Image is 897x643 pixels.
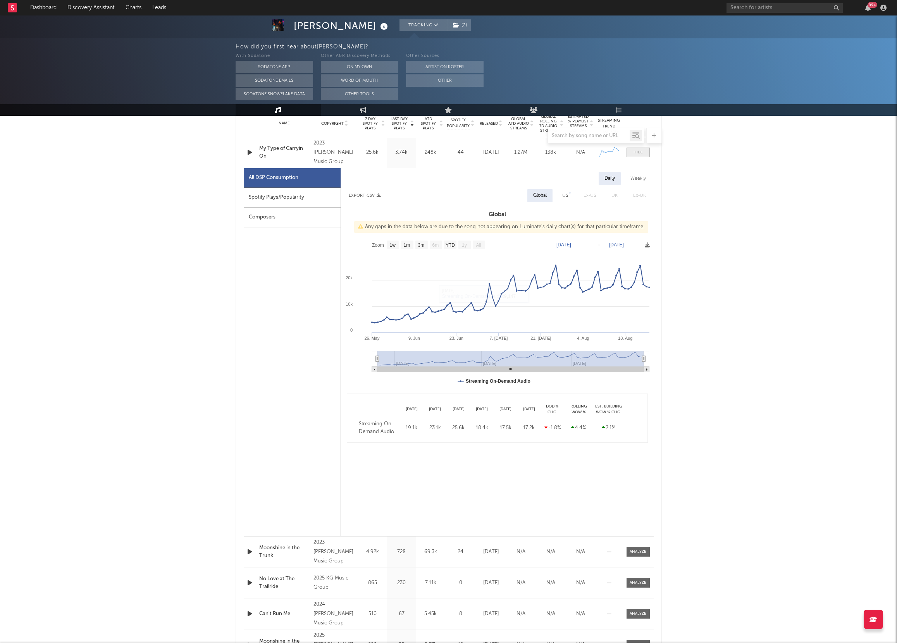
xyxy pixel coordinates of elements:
div: 4.92k [360,548,385,556]
a: Can't Run Me [259,610,310,618]
div: 44 [447,149,474,156]
h3: Global [341,210,654,219]
text: [DATE] [609,242,624,248]
button: Other [406,74,484,87]
div: 2024 [PERSON_NAME] Music Group [313,600,356,628]
text: 10k [346,302,353,306]
div: N/A [568,610,594,618]
text: 1w [389,242,396,248]
div: 17.5k [496,424,515,432]
text: [DATE] [556,242,571,248]
div: [DATE] [447,406,470,412]
div: My Type of Carryin On [259,145,310,160]
div: 2.1 % [595,424,622,432]
text: 4. Aug [577,336,589,340]
div: N/A [508,579,534,587]
div: Daily [599,172,621,185]
div: N/A [568,149,594,156]
div: N/A [538,610,564,618]
a: No Love at The Trailride [259,575,310,590]
button: Sodatone Snowflake Data [236,88,313,100]
button: On My Own [321,61,398,73]
div: Weekly [625,172,652,185]
div: 99 + [868,2,877,8]
div: Streaming On-Demand Audio [359,420,398,435]
div: 728 [389,548,414,556]
text: 1m [403,242,410,248]
div: [DATE] [478,610,504,618]
div: Global Streaming Trend (Last 60D) [597,112,621,135]
div: 138k [538,149,564,156]
button: (2) [448,19,471,31]
div: 3.74k [389,149,414,156]
div: N/A [538,579,564,587]
div: 248k [418,149,443,156]
div: Other A&R Discovery Methods [321,52,398,61]
div: 510 [360,610,385,618]
div: Est. Building WoW % Chg. [593,404,624,415]
text: 26. May [364,336,380,340]
div: N/A [508,548,534,556]
div: 69.3k [418,548,443,556]
span: Released [480,121,498,126]
text: 21. [DATE] [530,336,551,340]
text: 7. [DATE] [489,336,508,340]
div: 23.1k [425,424,445,432]
div: 1.27M [508,149,534,156]
div: Any gaps in the data below are due to the song not appearing on Luminate's daily chart(s) for tha... [354,221,648,233]
input: Search for artists [727,3,843,13]
text: 0 [350,328,352,332]
div: [DATE] [470,406,494,412]
button: Sodatone Emails [236,74,313,87]
div: N/A [568,579,594,587]
div: 2025 KG Music Group [313,574,356,592]
button: Other Tools [321,88,398,100]
div: N/A [538,548,564,556]
div: 2023 [PERSON_NAME] Music Group [313,139,356,167]
div: Name [259,120,310,126]
div: Global [533,191,547,200]
text: Streaming On-Demand Audio [466,378,530,384]
span: Global Rolling 7D Audio Streams [538,114,559,133]
div: [PERSON_NAME] [294,19,390,32]
text: 23. Jun [449,336,463,340]
div: Rolling WoW % Chg. [564,404,593,415]
text: 18. Aug [618,336,632,340]
div: Spotify Plays/Popularity [244,188,341,208]
div: [DATE] [478,548,504,556]
div: 2023 [PERSON_NAME] Music Group [313,538,356,566]
div: N/A [508,610,534,618]
text: Zoom [372,242,384,248]
div: [DATE] [478,149,504,156]
text: All [476,242,481,248]
div: 19.1k [402,424,422,432]
div: N/A [568,548,594,556]
span: Copyright [321,121,344,126]
div: All DSP Consumption [244,168,341,188]
text: YTD [445,242,455,248]
div: [DATE] [517,406,541,412]
div: 25.6k [360,149,385,156]
div: 230 [389,579,414,587]
div: [DATE] [400,406,424,412]
div: All DSP Consumption [249,173,298,182]
div: 4.4 % [566,424,591,432]
div: [DATE] [494,406,517,412]
div: With Sodatone [236,52,313,61]
a: Moonshine in the Trunk [259,544,310,559]
div: 17.2k [519,424,539,432]
div: 67 [389,610,414,618]
div: -1.8 % [543,424,562,432]
span: ATD Spotify Plays [418,117,439,131]
div: DoD % Chg. [541,404,564,415]
text: 1y [462,242,467,248]
span: Global ATD Audio Streams [508,117,529,131]
text: 6m [432,242,439,248]
div: [DATE] [423,406,447,412]
div: US [562,191,568,200]
text: 9. Jun [408,336,420,340]
span: Estimated % Playlist Streams Last Day [568,114,589,133]
button: Export CSV [349,193,381,198]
